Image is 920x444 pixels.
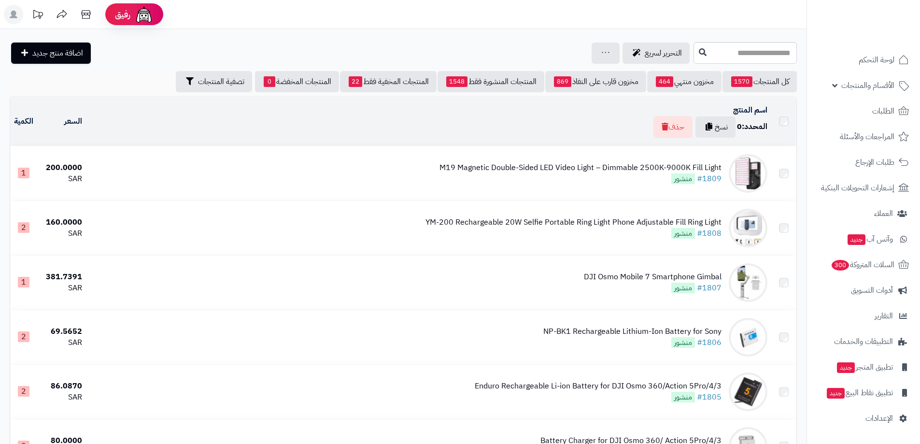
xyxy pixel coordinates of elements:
img: YM-200 Rechargeable 20W Selfie Portable Ring Light Phone Adjustable Fill Ring Light [729,209,767,247]
a: #1808 [697,228,722,239]
span: جديد [827,388,845,399]
div: NP-BK1 Rechargeable Lithium-Ion Battery for Sony [543,326,722,337]
img: logo-2.png [854,27,911,47]
a: اضافة منتج جديد [11,43,91,64]
span: تطبيق المتجر [836,360,893,374]
div: YM-200 Rechargeable 20W Selfie Portable Ring Light Phone Adjustable Fill Ring Light [425,217,722,228]
span: 22 [349,76,362,87]
span: طلبات الإرجاع [855,156,894,169]
a: العملاء [813,202,914,225]
span: 1 [18,277,29,287]
a: المنتجات المنشورة فقط1548 [438,71,544,92]
div: M19 Magnetic Double-Sided LED Video Light – Dimmable 2500K-9000K Fill Light [439,162,722,173]
span: 2 [18,222,29,233]
div: 86.0870 [41,381,82,392]
a: لوحة التحكم [813,48,914,72]
span: تصفية المنتجات [198,76,244,87]
span: 2 [18,331,29,342]
a: #1806 [697,337,722,348]
span: التطبيقات والخدمات [834,335,893,348]
a: التحرير لسريع [623,43,690,64]
div: 160.0000 [41,217,82,228]
span: 0 [264,76,275,87]
span: منشور [671,173,695,184]
a: المنتجات المخفية فقط22 [340,71,437,92]
a: التقارير [813,304,914,328]
span: المراجعات والأسئلة [840,130,894,143]
span: منشور [671,228,695,239]
div: 69.5652 [41,326,82,337]
span: الأقسام والمنتجات [841,79,894,92]
span: 464 [656,76,673,87]
span: 1548 [446,76,467,87]
a: إشعارات التحويلات البنكية [813,176,914,200]
a: وآتس آبجديد [813,228,914,251]
img: ai-face.png [134,5,154,24]
span: 2 [18,386,29,397]
span: 300 [832,260,849,271]
button: نسخ [695,116,736,138]
div: SAR [41,283,82,294]
span: التقارير [875,309,893,323]
span: التحرير لسريع [645,47,682,59]
span: الطلبات [872,104,894,118]
img: DJI Osmo Mobile 7 Smartphone Gimbal [729,263,767,302]
div: SAR [41,228,82,239]
a: المنتجات المخفضة0 [255,71,339,92]
span: منشور [671,392,695,402]
a: طلبات الإرجاع [813,151,914,174]
div: المحدد: [737,121,767,132]
a: المراجعات والأسئلة [813,125,914,148]
a: مخزون قارب على النفاذ869 [545,71,646,92]
a: أدوات التسويق [813,279,914,302]
a: الإعدادات [813,407,914,430]
a: اسم المنتج [733,104,767,116]
a: تطبيق المتجرجديد [813,356,914,379]
span: أدوات التسويق [851,284,893,297]
span: السلات المتروكة [831,258,894,272]
span: وآتس آب [847,232,893,246]
span: جديد [848,234,865,245]
div: DJI Osmo Mobile 7 Smartphone Gimbal [584,272,722,283]
span: لوحة التحكم [859,53,894,67]
span: العملاء [874,207,893,220]
div: SAR [41,337,82,348]
span: 869 [554,76,571,87]
span: منشور [671,337,695,348]
div: 200.0000 [41,162,82,173]
a: الكمية [14,115,33,127]
a: #1805 [697,391,722,403]
button: تصفية المنتجات [176,71,252,92]
div: 381.7391 [41,272,82,283]
div: SAR [41,173,82,185]
a: السلات المتروكة300 [813,253,914,276]
a: تطبيق نقاط البيعجديد [813,381,914,404]
span: إشعارات التحويلات البنكية [821,181,894,195]
div: SAR [41,392,82,403]
span: 1 [18,168,29,178]
div: Enduro Rechargeable Li-ion Battery for DJI Osmo 360/Action 5Pro/4/3 [475,381,722,392]
span: منشور [671,283,695,293]
span: تطبيق نقاط البيع [826,386,893,400]
span: اضافة منتج جديد [32,47,83,59]
a: السعر [64,115,82,127]
a: كل المنتجات1570 [722,71,797,92]
span: 1570 [731,76,752,87]
span: رفيق [115,9,130,20]
span: الإعدادات [865,412,893,425]
span: جديد [837,362,855,373]
span: 0 [737,121,742,132]
a: التطبيقات والخدمات [813,330,914,353]
a: مخزون منتهي464 [647,71,722,92]
img: NP-BK1 Rechargeable Lithium-Ion Battery for Sony [729,318,767,357]
a: #1809 [697,173,722,185]
a: الطلبات [813,100,914,123]
button: حذف [653,116,693,138]
a: تحديثات المنصة [26,5,50,27]
img: M19 Magnetic Double-Sided LED Video Light – Dimmable 2500K-9000K Fill Light [729,154,767,193]
a: #1807 [697,282,722,294]
img: Enduro Rechargeable Li-ion Battery for DJI Osmo 360/Action 5Pro/4/3 [729,372,767,411]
